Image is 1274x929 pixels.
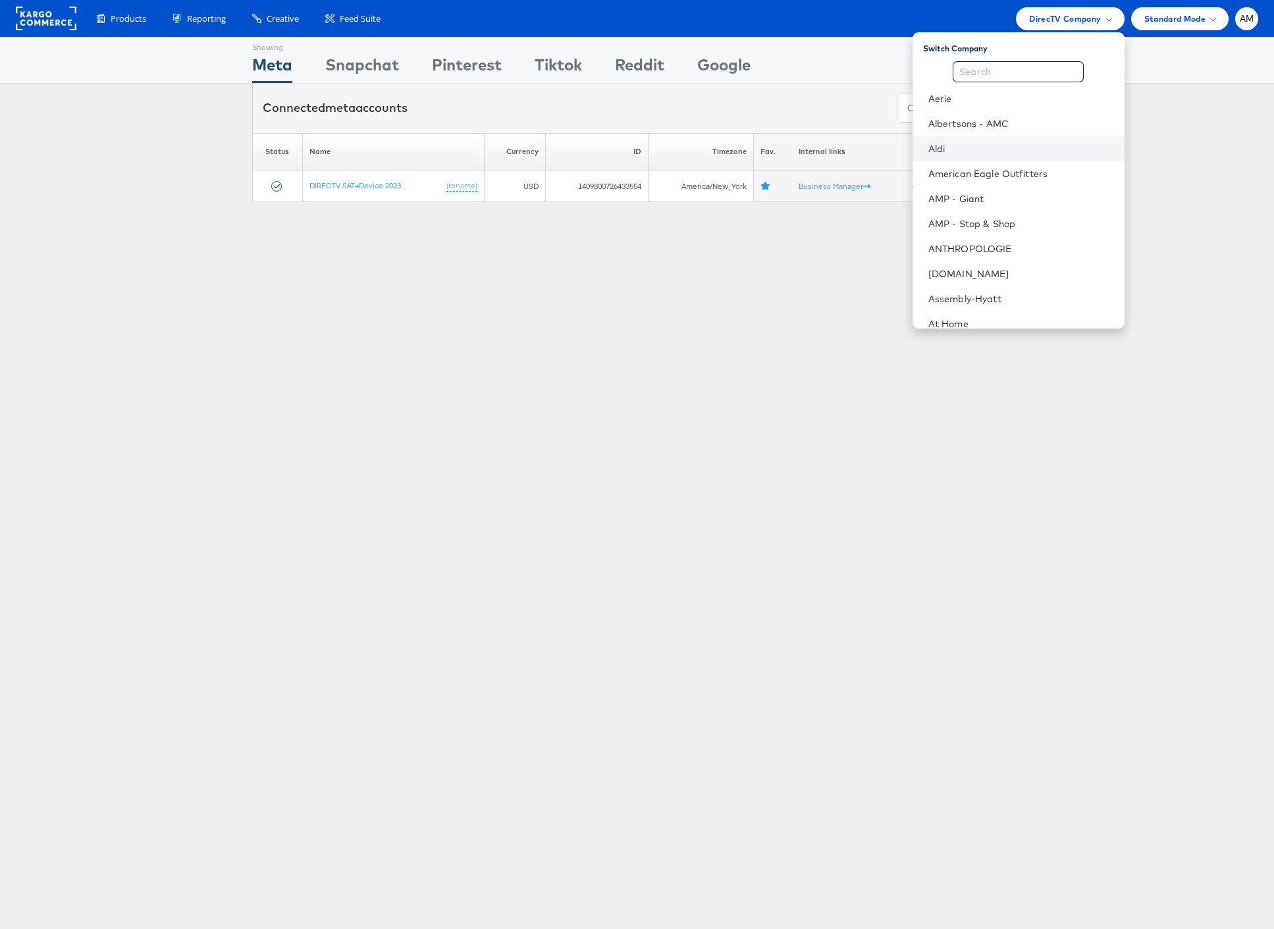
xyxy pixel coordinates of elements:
input: Search [953,61,1084,82]
div: Switch Company [923,38,1125,54]
span: Reporting [187,13,226,25]
div: Meta [252,53,292,83]
th: Name [302,133,484,171]
div: Pinterest [432,53,502,83]
div: Connected accounts [263,99,408,117]
a: AMP - Stop & Shop [928,217,1114,230]
a: Aldi [928,142,1114,155]
a: [DOMAIN_NAME] [928,267,1114,280]
span: meta [325,100,356,115]
td: USD [484,171,545,202]
div: Tiktok [535,53,582,83]
a: American Eagle Outfitters [928,167,1114,180]
span: Creative [267,13,299,25]
a: At Home [928,317,1114,331]
a: Aerie [928,92,1114,105]
div: Snapchat [325,53,399,83]
th: Timezone [649,133,754,171]
a: Assembly-Hyatt [928,292,1114,305]
a: DIRECTV SAT+Device 2023 [309,180,401,190]
td: 1409800726433554 [546,171,649,202]
a: ANTHROPOLOGIE [928,242,1114,255]
a: Albertsons - AMC [928,117,1114,130]
span: Feed Suite [340,13,381,25]
td: America/New_York [649,171,754,202]
div: Google [697,53,751,83]
span: Standard Mode [1144,12,1206,26]
div: Showing [252,38,292,53]
a: Business Manager [799,181,870,191]
a: AMP - Giant [928,192,1114,205]
span: DirecTV Company [1029,12,1101,26]
button: ConnectmetaAccounts [899,93,1012,123]
span: Products [111,13,146,25]
div: Reddit [615,53,664,83]
th: ID [546,133,649,171]
a: (rename) [446,180,477,192]
th: Status [252,133,302,171]
span: AM [1240,14,1254,23]
th: Currency [484,133,545,171]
